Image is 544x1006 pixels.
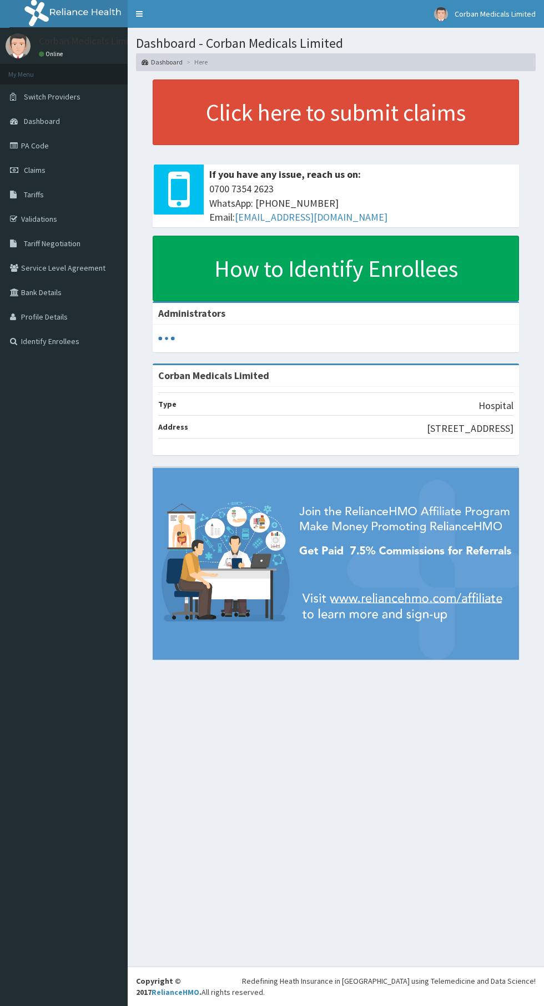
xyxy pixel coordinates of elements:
span: Switch Providers [24,92,80,102]
footer: All rights reserved. [128,967,544,1006]
span: Tariff Negotiation [24,238,80,248]
b: Type [158,399,177,409]
h1: Dashboard - Corban Medicals Limited [136,36,536,51]
a: How to Identify Enrollees [153,236,519,301]
a: Dashboard [142,57,183,67]
strong: Copyright © 2017 . [136,976,202,997]
img: provider-team-banner.png [153,468,519,660]
a: RelianceHMO [152,987,199,997]
a: Click here to submit claims [153,79,519,145]
b: Administrators [158,307,225,320]
img: User Image [6,33,31,58]
span: Corban Medicals Limited [455,9,536,19]
b: If you have any issue, reach us on: [209,168,361,181]
img: User Image [434,7,448,21]
span: Tariffs [24,190,44,200]
a: [EMAIL_ADDRESS][DOMAIN_NAME] [235,211,387,223]
li: Here [184,57,208,67]
span: Dashboard [24,116,60,126]
span: 0700 7354 2623 WhatsApp: [PHONE_NUMBER] Email: [209,182,513,225]
strong: Corban Medicals Limited [158,369,269,382]
p: Corban Medicals Limited [39,36,144,46]
p: Hospital [478,399,513,413]
div: Redefining Heath Insurance in [GEOGRAPHIC_DATA] using Telemedicine and Data Science! [242,975,536,987]
a: Online [39,50,66,58]
svg: audio-loading [158,330,175,347]
b: Address [158,422,188,432]
p: [STREET_ADDRESS] [427,421,513,436]
span: Claims [24,165,46,175]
